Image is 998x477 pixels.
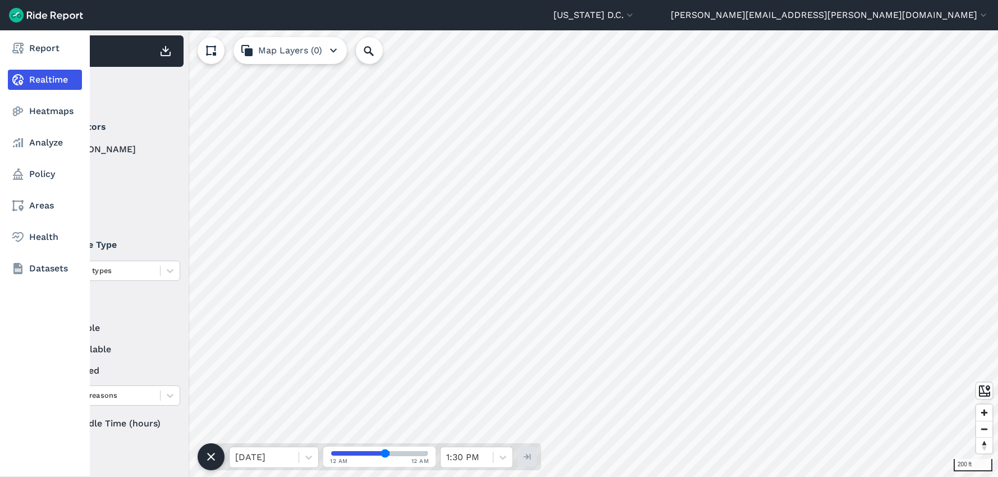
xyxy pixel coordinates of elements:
[8,227,82,247] a: Health
[954,459,992,471] div: 200 ft
[330,457,348,465] span: 12 AM
[553,8,635,22] button: [US_STATE] D.C.
[8,258,82,279] a: Datasets
[411,457,429,465] span: 12 AM
[45,111,178,143] summary: Operators
[45,364,180,378] label: reserved
[45,343,180,356] label: unavailable
[36,30,998,477] canvas: Map
[45,207,180,220] label: Veo
[356,37,401,64] input: Search Location or Vehicles
[8,38,82,58] a: Report
[9,8,83,22] img: Ride Report
[976,421,992,437] button: Zoom out
[8,164,82,184] a: Policy
[45,143,180,156] label: [PERSON_NAME]
[8,133,82,153] a: Analyze
[45,414,180,434] div: Idle Time (hours)
[45,185,180,199] label: Spin
[8,196,82,216] a: Areas
[234,37,347,64] button: Map Layers (0)
[45,321,180,335] label: available
[976,437,992,453] button: Reset bearing to north
[45,229,178,261] summary: Vehicle Type
[45,164,180,178] label: Lime
[41,72,184,107] div: Filter
[671,8,989,22] button: [PERSON_NAME][EMAIL_ADDRESS][PERSON_NAME][DOMAIN_NAME]
[8,70,82,90] a: Realtime
[8,101,82,121] a: Heatmaps
[976,405,992,421] button: Zoom in
[45,290,178,321] summary: Status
